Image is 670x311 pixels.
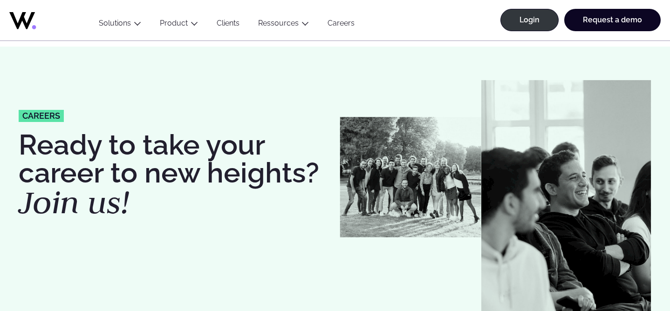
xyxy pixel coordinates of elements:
a: Careers [318,19,364,31]
button: Solutions [89,19,150,31]
img: Whozzies-Team-Revenue [340,117,481,237]
button: Ressources [249,19,318,31]
a: Login [500,9,559,31]
button: Product [150,19,207,31]
span: careers [22,112,60,120]
a: Product [160,19,188,27]
a: Ressources [258,19,299,27]
a: Clients [207,19,249,31]
h1: Ready to take your career to new heights? [19,131,330,218]
em: Join us! [19,182,130,223]
a: Request a demo [564,9,661,31]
